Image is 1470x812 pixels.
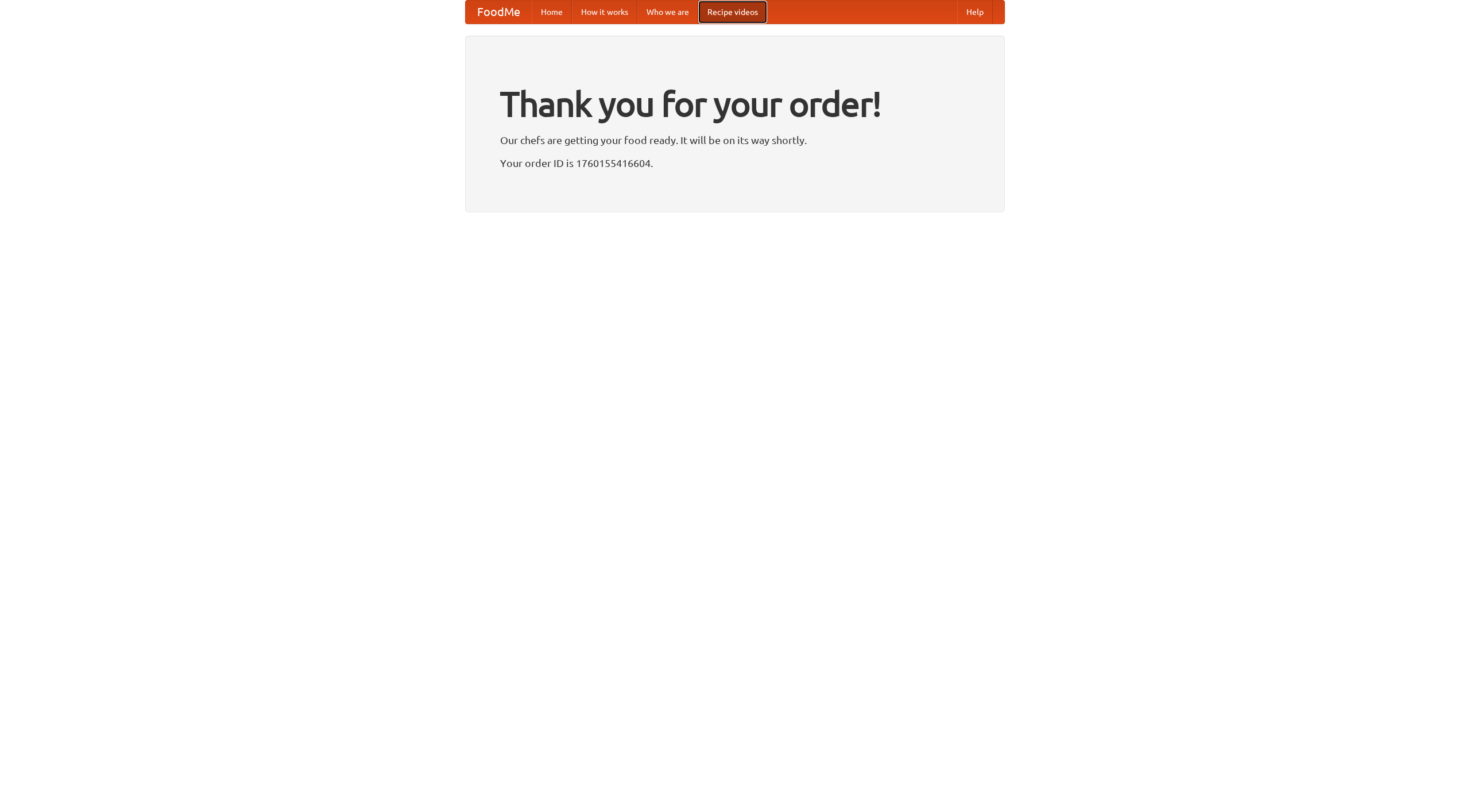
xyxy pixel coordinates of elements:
p: Your order ID is 1760155416604. [500,154,970,172]
h1: Thank you for your order! [500,76,970,131]
a: Home [532,1,572,24]
p: Our chefs are getting your food ready. It will be on its way shortly. [500,131,970,149]
a: Who we are [637,1,698,24]
a: Help [957,1,993,24]
a: Recipe videos [698,1,767,24]
a: How it works [572,1,637,24]
a: FoodMe [466,1,532,24]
